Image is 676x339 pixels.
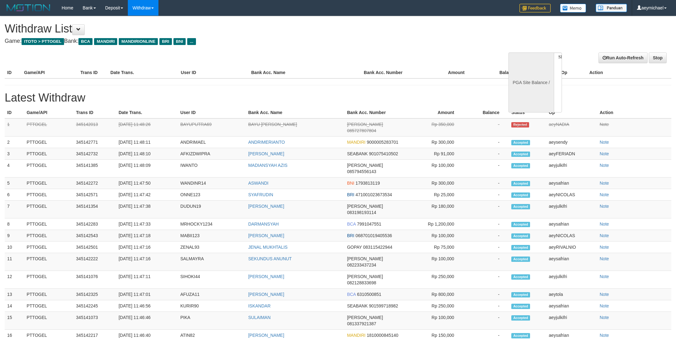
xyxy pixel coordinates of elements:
[73,300,116,312] td: 345142245
[347,222,356,227] span: BCA
[178,289,246,300] td: AFUZA11
[596,4,627,12] img: panduan.png
[116,189,178,201] td: [DATE] 11:47:42
[5,160,24,177] td: 4
[347,163,383,168] span: [PERSON_NAME]
[600,140,609,145] a: Note
[22,67,78,78] th: Game/API
[5,92,671,104] h1: Latest Withdraw
[347,204,383,209] span: [PERSON_NAME]
[73,148,116,160] td: 345142732
[347,169,376,174] span: 085794556143
[463,189,509,201] td: -
[463,312,509,330] td: -
[511,163,530,168] span: Accepted
[511,245,530,250] span: Accepted
[357,292,381,297] span: 6310500851
[410,160,463,177] td: Rp 100,000
[546,201,597,218] td: aeyjulkifri
[5,3,52,12] img: MOTION_logo.png
[357,222,381,227] span: 7991047551
[600,274,609,279] a: Note
[248,245,288,250] a: JENAL MUKHTALIS
[73,177,116,189] td: 345142272
[178,189,246,201] td: ONNE123
[347,303,368,308] span: SEABANK
[73,230,116,242] td: 345142543
[178,312,246,330] td: PIKA
[546,230,597,242] td: aeyNICOLAS
[410,137,463,148] td: Rp 300,000
[511,181,530,186] span: Accepted
[5,38,444,44] h4: Game: Bank:
[248,315,271,320] a: SULAIMAN
[347,280,376,285] span: 082128833698
[248,303,271,308] a: ISKANDAR
[369,151,398,156] span: 901075410502
[178,118,246,137] td: BAYUPUTRA69
[5,137,24,148] td: 2
[248,274,284,279] a: [PERSON_NAME]
[546,312,597,330] td: aeyjulkifri
[78,67,108,78] th: Trans ID
[600,192,609,197] a: Note
[410,271,463,289] td: Rp 250,000
[24,148,73,160] td: PTTOGEL
[546,177,597,189] td: aeysafrian
[248,256,292,261] a: SEKUNDUS ANUNUT
[511,333,530,338] span: Accepted
[410,189,463,201] td: Rp 25,000
[597,107,671,118] th: Action
[116,201,178,218] td: [DATE] 11:47:38
[356,181,380,186] span: 1793813119
[546,300,597,312] td: aeysafrian
[78,38,93,45] span: BCA
[73,242,116,253] td: 345142501
[178,218,246,230] td: MRHOCKY1234
[73,218,116,230] td: 345142283
[511,122,529,127] span: Rejected
[546,271,597,289] td: aeyjulkifri
[178,300,246,312] td: KURIR90
[5,118,24,137] td: 1
[474,67,525,78] th: Balance
[24,189,73,201] td: PTTOGEL
[600,122,609,127] a: Note
[600,163,609,168] a: Note
[587,67,671,78] th: Action
[367,333,398,338] span: 1810000845140
[5,289,24,300] td: 13
[546,289,597,300] td: aeytola
[178,230,246,242] td: MABII123
[116,253,178,271] td: [DATE] 11:47:16
[410,118,463,137] td: Rp 350,000
[600,245,609,250] a: Note
[178,160,246,177] td: IWANTO
[248,192,273,197] a: SYAFRUDIN
[410,201,463,218] td: Rp 180,000
[178,271,246,289] td: SIHOKI44
[178,137,246,148] td: ANDRIMAEL
[511,233,530,239] span: Accepted
[511,222,530,227] span: Accepted
[5,242,24,253] td: 10
[410,107,463,118] th: Amount
[410,312,463,330] td: Rp 100,000
[248,292,284,297] a: [PERSON_NAME]
[463,218,509,230] td: -
[600,233,609,238] a: Note
[73,289,116,300] td: 345142325
[519,4,551,12] img: Feedback.jpg
[463,300,509,312] td: -
[119,38,158,45] span: MANDIRIONLINE
[511,140,530,145] span: Accepted
[116,289,178,300] td: [DATE] 11:47:01
[347,151,368,156] span: SEABANK
[463,253,509,271] td: -
[410,253,463,271] td: Rp 100,000
[369,303,398,308] span: 901599718982
[24,242,73,253] td: PTTOGEL
[116,312,178,330] td: [DATE] 11:46:46
[463,118,509,137] td: -
[410,148,463,160] td: Rp 91,000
